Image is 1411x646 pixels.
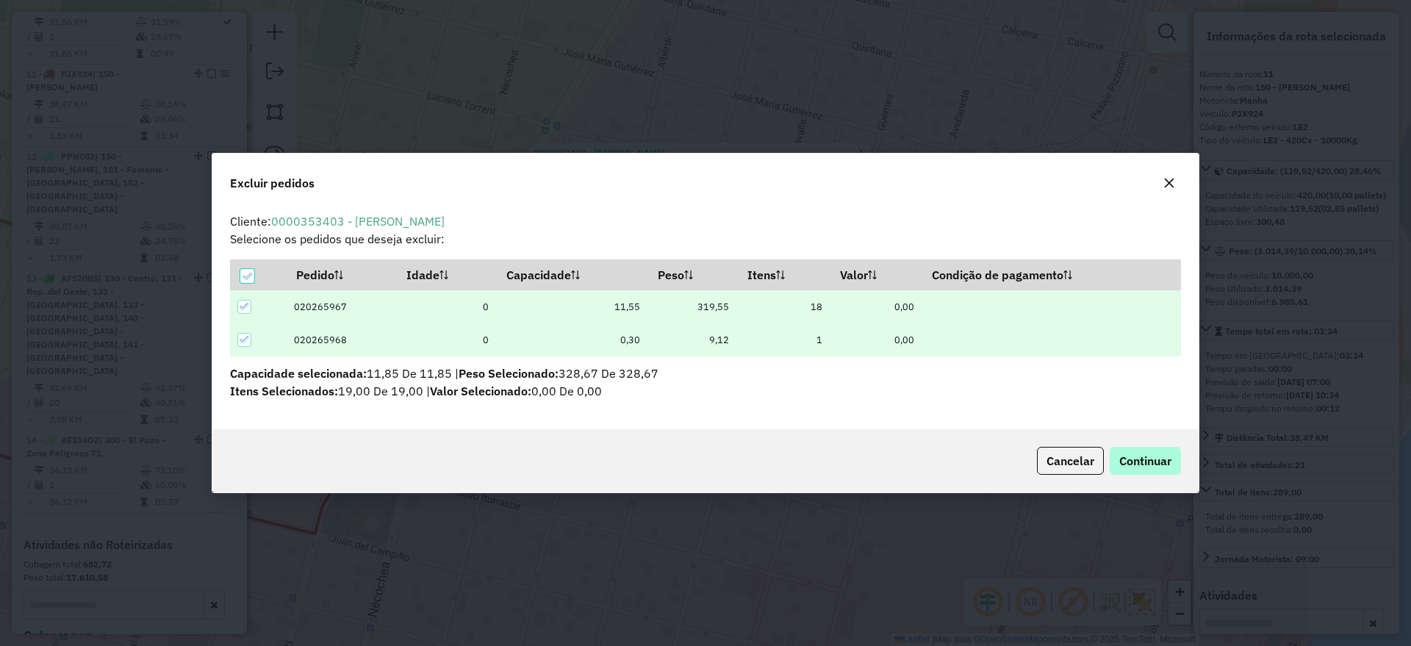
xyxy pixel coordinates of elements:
[497,259,648,290] th: Capacidade
[230,384,338,398] span: Itens Selecionados:
[737,323,830,356] td: 1
[396,323,496,356] td: 0
[230,365,1181,382] p: 11,85 De 11,85 | 328,67 De 328,67
[396,259,496,290] th: Idade
[830,290,922,323] td: 0,00
[922,259,1180,290] th: Condição de pagamento
[1119,453,1171,468] span: Continuar
[286,259,396,290] th: Pedido
[830,259,922,290] th: Valor
[497,323,648,356] td: 0,30
[830,323,922,356] td: 0,00
[396,290,496,323] td: 0
[230,174,315,192] span: Excluir pedidos
[230,366,367,381] span: Capacidade selecionada:
[647,259,737,290] th: Peso
[497,290,648,323] td: 11,55
[737,290,830,323] td: 18
[1037,447,1104,475] button: Cancelar
[286,290,396,323] td: 020265967
[737,259,830,290] th: Itens
[271,214,445,229] a: 0000353403 - [PERSON_NAME]
[1046,453,1094,468] span: Cancelar
[230,214,445,229] span: Cliente:
[459,366,559,381] span: Peso Selecionado:
[230,384,430,398] span: 19,00 De 19,00 |
[430,384,531,398] span: Valor Selecionado:
[230,230,1181,248] p: Selecione os pedidos que deseja excluir:
[647,323,737,356] td: 9,12
[230,382,1181,400] p: 0,00 De 0,00
[286,323,396,356] td: 020265968
[1110,447,1181,475] button: Continuar
[647,290,737,323] td: 319,55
